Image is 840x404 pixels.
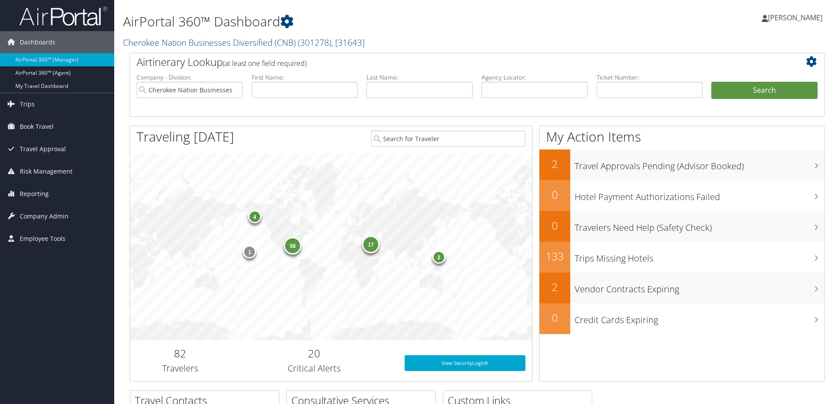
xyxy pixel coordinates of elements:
[223,58,307,68] span: (at least one field required)
[539,242,824,273] a: 133Trips Missing Hotels
[20,138,66,160] span: Travel Approval
[711,82,818,99] button: Search
[539,157,570,171] h2: 2
[20,228,65,250] span: Employee Tools
[539,211,824,242] a: 0Travelers Need Help (Safety Check)
[539,273,824,303] a: 2Vendor Contracts Expiring
[331,36,365,48] span: , [ 31643 ]
[243,245,257,258] div: 1
[137,127,234,146] h1: Traveling [DATE]
[248,210,261,223] div: 4
[575,279,824,295] h3: Vendor Contracts Expiring
[123,36,365,48] a: Cherokee Nation Businesses Diversified (CNB)
[237,362,391,375] h3: Critical Alerts
[539,249,570,264] h2: 133
[137,55,760,69] h2: Airtinerary Lookup
[366,73,473,82] label: Last Name:
[123,12,595,31] h1: AirPortal 360™ Dashboard
[405,355,525,371] a: View SecurityLogic®
[252,73,358,82] label: First Name:
[597,73,703,82] label: Ticket Number:
[575,217,824,234] h3: Travelers Need Help (Safety Check)
[432,250,445,263] div: 2
[284,237,302,254] div: 58
[575,156,824,172] h3: Travel Approvals Pending (Advisor Booked)
[20,205,69,227] span: Company Admin
[20,93,35,115] span: Trips
[19,6,107,26] img: airportal-logo.png
[539,149,824,180] a: 2Travel Approvals Pending (Advisor Booked)
[20,160,72,182] span: Risk Management
[539,303,824,334] a: 0Credit Cards Expiring
[137,346,224,361] h2: 82
[482,73,588,82] label: Agency Locator:
[539,187,570,202] h2: 0
[371,131,525,147] input: Search for Traveler
[362,236,380,253] div: 17
[20,183,49,205] span: Reporting
[237,346,391,361] h2: 20
[768,13,822,22] span: [PERSON_NAME]
[575,309,824,326] h3: Credit Cards Expiring
[298,36,331,48] span: ( 301278 )
[539,310,570,325] h2: 0
[539,180,824,211] a: 0Hotel Payment Authorizations Failed
[539,280,570,295] h2: 2
[137,73,243,82] label: Company - Division:
[762,4,831,31] a: [PERSON_NAME]
[20,116,54,138] span: Book Travel
[575,186,824,203] h3: Hotel Payment Authorizations Failed
[137,362,224,375] h3: Travelers
[20,31,55,53] span: Dashboards
[575,248,824,265] h3: Trips Missing Hotels
[539,218,570,233] h2: 0
[539,127,824,146] h1: My Action Items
